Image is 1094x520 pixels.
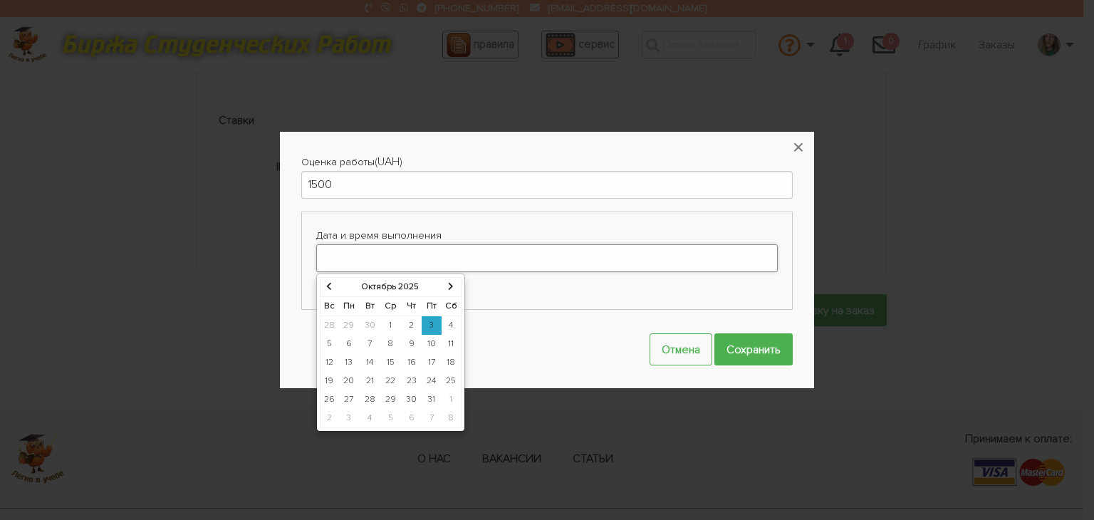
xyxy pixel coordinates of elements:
td: 1 [380,316,401,335]
td: 22 [380,372,401,390]
th: Сб [442,296,462,316]
td: 3 [338,409,360,428]
span: (UAH) [375,155,402,169]
td: 5 [320,335,338,353]
td: 17 [422,353,442,372]
td: 1 [442,390,462,409]
td: 8 [380,335,401,353]
td: 5 [380,409,401,428]
th: Ср [380,296,401,316]
td: 23 [401,372,422,390]
td: 24 [422,372,442,390]
td: 21 [360,372,380,390]
label: Дата и время выполнения [316,227,778,244]
td: 9 [401,335,422,353]
td: 31 [422,390,442,409]
button: × [783,132,814,163]
td: 6 [401,409,422,428]
td: 7 [360,335,380,353]
td: 30 [360,316,380,335]
td: 2 [320,409,338,428]
td: 18 [442,353,462,372]
td: 14 [360,353,380,372]
th: Вт [360,296,380,316]
td: 29 [380,390,401,409]
th: Вс [320,296,338,316]
td: 4 [442,316,462,335]
td: 30 [401,390,422,409]
td: 12 [320,353,338,372]
td: 29 [338,316,360,335]
td: 20 [338,372,360,390]
td: 7 [422,409,442,428]
td: 6 [338,335,360,353]
td: 13 [338,353,360,372]
td: 27 [338,390,360,409]
td: 28 [360,390,380,409]
td: 10 [422,335,442,353]
td: 19 [320,372,338,390]
td: 3 [422,316,442,335]
td: 4 [360,409,380,428]
th: Октябрь 2025 [338,277,442,296]
th: Пт [422,296,442,316]
td: 11 [442,335,462,353]
td: 25 [442,372,462,390]
button: Отмена [650,333,712,365]
td: 26 [320,390,338,409]
td: 15 [380,353,401,372]
label: Оценка работы [301,153,375,171]
td: 2 [401,316,422,335]
td: 8 [442,409,462,428]
th: Чт [401,296,422,316]
th: Пн [338,296,360,316]
input: Сохранить [714,333,793,365]
td: 16 [401,353,422,372]
td: 28 [320,316,338,335]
